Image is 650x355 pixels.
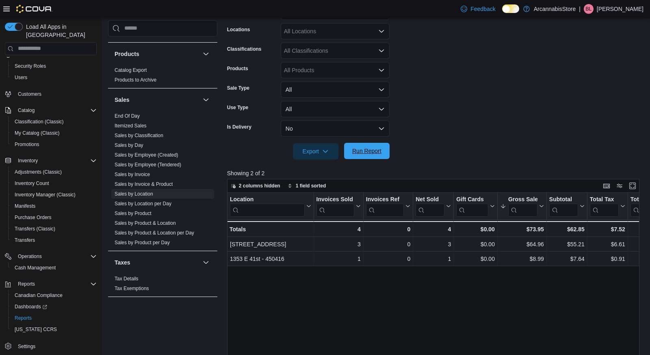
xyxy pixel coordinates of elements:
[470,5,495,13] span: Feedback
[500,224,544,234] div: $73.95
[230,196,305,216] div: Location
[227,26,250,33] label: Locations
[11,61,97,71] span: Security Roles
[11,213,55,222] a: Purchase Orders
[227,85,249,91] label: Sale Type
[11,313,35,323] a: Reports
[11,117,97,127] span: Classification (Classic)
[15,191,76,198] span: Inventory Manager (Classic)
[8,166,100,178] button: Adjustments (Classic)
[8,189,100,200] button: Inventory Manager (Classic)
[508,196,537,203] div: Gross Sales
[590,196,619,216] div: Total Tax
[15,252,45,261] button: Operations
[8,178,100,189] button: Inventory Count
[115,210,152,217] span: Sales by Product
[230,239,311,249] div: [STREET_ADDRESS]
[2,278,100,290] button: Reports
[11,190,97,200] span: Inventory Manager (Classic)
[15,180,49,187] span: Inventory Count
[115,239,170,246] span: Sales by Product per Day
[15,279,38,289] button: Reports
[115,172,150,177] a: Sales by Invoice
[2,340,100,352] button: Settings
[11,224,58,234] a: Transfers (Classic)
[8,60,100,72] button: Security Roles
[108,274,217,297] div: Taxes
[227,46,262,52] label: Classifications
[115,191,153,197] span: Sales by Location
[508,196,537,216] div: Gross Sales
[115,220,176,226] a: Sales by Product & Location
[281,120,390,137] button: No
[15,292,63,299] span: Canadian Compliance
[456,196,495,216] button: Gift Cards
[366,239,410,249] div: 0
[281,101,390,117] button: All
[416,196,444,203] div: Net Sold
[18,281,35,287] span: Reports
[11,313,97,323] span: Reports
[549,254,585,264] div: $7.64
[11,179,52,188] a: Inventory Count
[115,133,163,138] a: Sales by Classification
[115,285,149,292] span: Tax Exemptions
[115,50,199,58] button: Products
[296,183,326,189] span: 1 field sorted
[284,181,329,191] button: 1 field sorted
[11,201,97,211] span: Manifests
[366,196,404,203] div: Invoices Ref
[230,224,311,234] div: Totals
[115,142,143,148] span: Sales by Day
[15,326,57,333] span: [US_STATE] CCRS
[298,143,334,159] span: Export
[11,213,97,222] span: Purchase Orders
[590,239,625,249] div: $6.61
[11,190,79,200] a: Inventory Manager (Classic)
[416,196,444,216] div: Net Sold
[230,196,311,216] button: Location
[227,169,643,177] p: Showing 2 of 2
[15,156,41,166] button: Inventory
[15,252,97,261] span: Operations
[316,196,354,203] div: Invoices Sold
[23,23,97,39] span: Load All Apps in [GEOGRAPHIC_DATA]
[11,235,38,245] a: Transfers
[115,96,130,104] h3: Sales
[11,73,97,82] span: Users
[378,47,385,54] button: Open list of options
[590,224,625,234] div: $7.52
[8,72,100,83] button: Users
[115,96,199,104] button: Sales
[15,265,56,271] span: Cash Management
[586,4,592,14] span: BL
[11,140,97,149] span: Promotions
[11,201,39,211] a: Manifests
[11,263,59,273] a: Cash Management
[15,156,97,166] span: Inventory
[18,157,38,164] span: Inventory
[115,220,176,226] span: Sales by Product & Location
[227,124,251,130] label: Is Delivery
[11,167,97,177] span: Adjustments (Classic)
[8,324,100,335] button: [US_STATE] CCRS
[15,203,35,209] span: Manifests
[11,302,50,312] a: Dashboards
[457,1,498,17] a: Feedback
[456,254,495,264] div: $0.00
[8,116,100,127] button: Classification (Classic)
[2,155,100,166] button: Inventory
[115,230,194,236] a: Sales by Product & Location per Day
[239,183,280,189] span: 2 columns hidden
[11,140,43,149] a: Promotions
[227,104,248,111] label: Use Type
[115,123,147,129] a: Itemized Sales
[8,312,100,324] button: Reports
[115,132,163,139] span: Sales by Classification
[115,113,140,119] span: End Of Day
[115,171,150,178] span: Sales by Invoice
[281,82,390,98] button: All
[15,342,39,351] a: Settings
[11,167,65,177] a: Adjustments (Classic)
